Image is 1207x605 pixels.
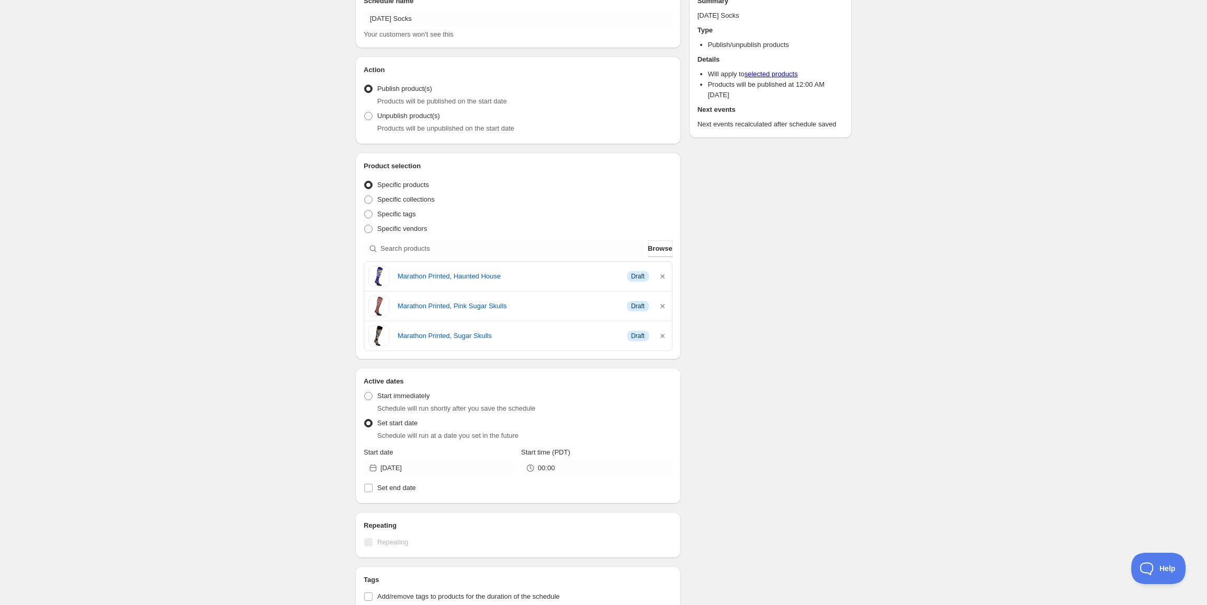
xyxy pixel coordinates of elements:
span: Publish product(s) [377,85,432,92]
span: Products will be published on the start date [377,97,507,105]
input: Search products [380,240,646,257]
a: Marathon Printed, Pink Sugar Skulls [398,301,619,311]
h2: Type [698,25,843,36]
h2: Details [698,54,843,65]
p: Next events recalculated after schedule saved [698,119,843,130]
a: Marathon Printed, Sugar Skulls [398,331,619,341]
li: Products will be published at 12:00 AM [DATE] [708,79,843,100]
button: Browse [648,240,672,257]
span: Schedule will run shortly after you save the schedule [377,404,536,412]
h2: Product selection [364,161,672,171]
p: [DATE] Socks [698,10,843,21]
h2: Action [364,65,672,75]
a: Marathon Printed, Haunted House [398,271,619,282]
span: Specific collections [377,195,435,203]
span: Specific vendors [377,225,427,232]
span: Products will be unpublished on the start date [377,124,514,132]
li: Will apply to [708,69,843,79]
span: Draft [631,332,645,340]
span: Start immediately [377,392,430,400]
span: Specific products [377,181,429,189]
span: Schedule will run at a date you set in the future [377,432,518,439]
h2: Next events [698,104,843,115]
span: Set end date [377,484,416,492]
iframe: Toggle Customer Support [1131,553,1186,584]
span: Start date [364,448,393,456]
span: Add/remove tags to products for the duration of the schedule [377,592,560,600]
span: Repeating [377,538,408,546]
li: Publish/unpublish products [708,40,843,50]
span: Specific tags [377,210,416,218]
span: Start time (PDT) [521,448,570,456]
h2: Repeating [364,520,672,531]
span: Set start date [377,419,417,427]
span: Unpublish product(s) [377,112,440,120]
span: Draft [631,302,645,310]
h2: Tags [364,575,672,585]
span: Draft [631,272,645,281]
h2: Active dates [364,376,672,387]
span: Browse [648,243,672,254]
span: Your customers won't see this [364,30,454,38]
a: selected products [745,70,798,78]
